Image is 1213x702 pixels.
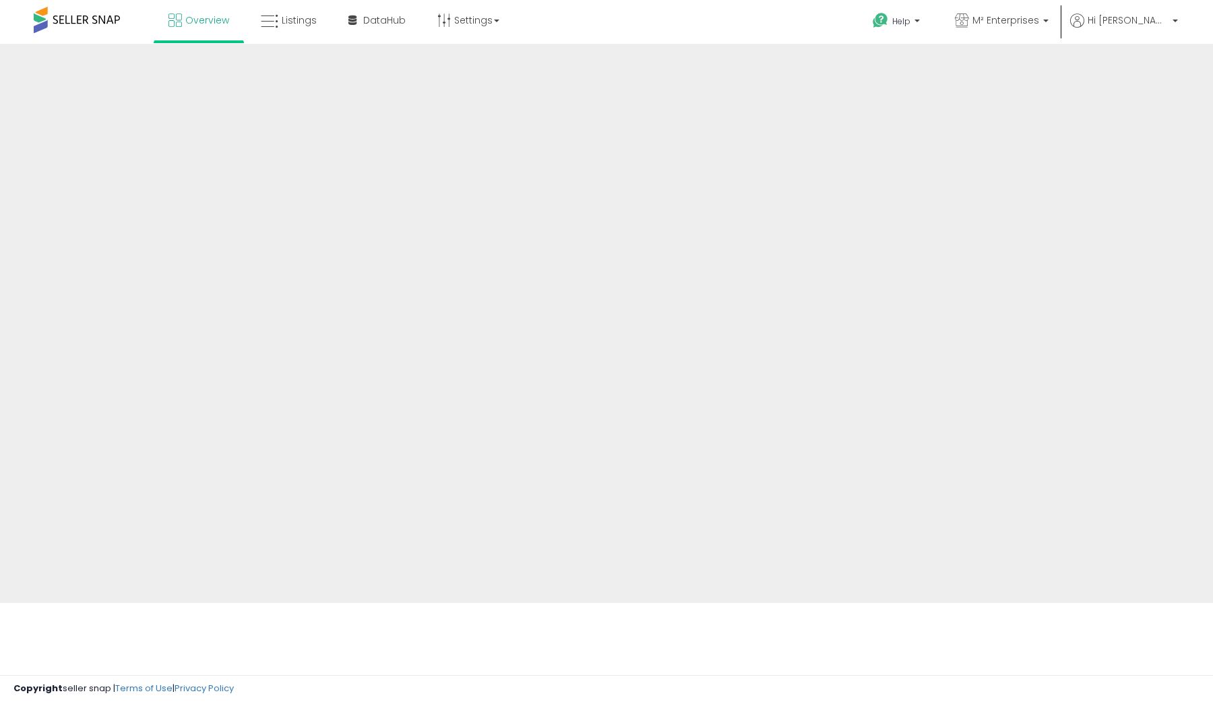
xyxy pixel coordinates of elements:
span: Overview [185,13,229,27]
span: M² Enterprises [972,13,1039,27]
span: Help [892,15,910,27]
span: DataHub [363,13,406,27]
span: Listings [282,13,317,27]
i: Get Help [872,12,889,29]
a: Hi [PERSON_NAME] [1070,13,1178,44]
span: Hi [PERSON_NAME] [1088,13,1169,27]
a: Help [862,2,933,44]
